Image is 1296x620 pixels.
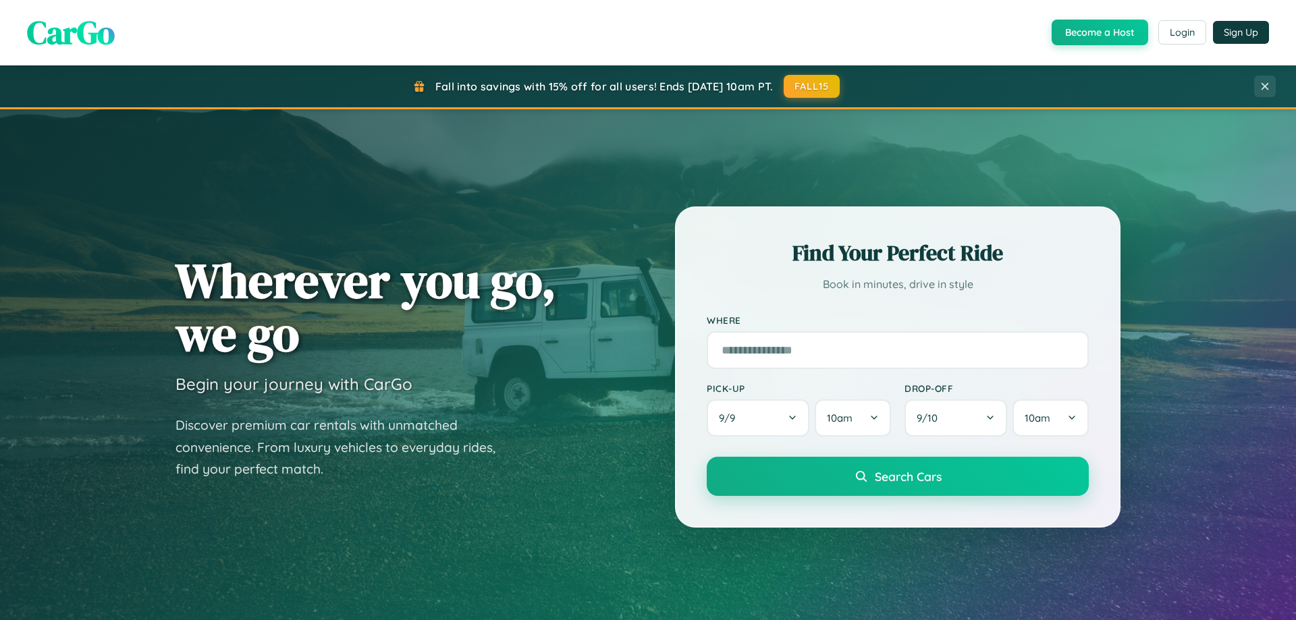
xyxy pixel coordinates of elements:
[707,314,1089,326] label: Where
[175,254,556,360] h1: Wherever you go, we go
[784,75,840,98] button: FALL15
[1013,399,1089,436] button: 10am
[1213,21,1269,44] button: Sign Up
[917,412,944,424] span: 9 / 10
[827,412,853,424] span: 10am
[175,374,412,394] h3: Begin your journey with CarGo
[1158,20,1206,45] button: Login
[719,412,742,424] span: 9 / 9
[435,80,774,93] span: Fall into savings with 15% off for all users! Ends [DATE] 10am PT.
[707,383,891,394] label: Pick-up
[815,399,891,436] button: 10am
[1052,20,1148,45] button: Become a Host
[27,10,115,55] span: CarGo
[707,275,1089,294] p: Book in minutes, drive in style
[905,383,1089,394] label: Drop-off
[1025,412,1050,424] span: 10am
[707,399,809,436] button: 9/9
[707,238,1089,268] h2: Find Your Perfect Ride
[175,414,513,480] p: Discover premium car rentals with unmatched convenience. From luxury vehicles to everyday rides, ...
[707,457,1089,496] button: Search Cars
[875,469,942,484] span: Search Cars
[905,399,1007,436] button: 9/10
